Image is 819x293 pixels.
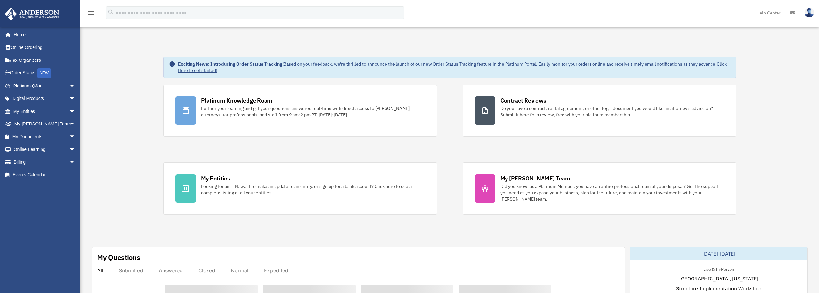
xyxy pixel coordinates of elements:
span: Structure Implementation Workshop [676,285,761,292]
div: My Questions [97,252,140,262]
span: arrow_drop_down [69,118,82,131]
div: Closed [198,267,215,274]
i: search [107,9,115,16]
div: [DATE]-[DATE] [630,247,807,260]
strong: Exciting News: Introducing Order Status Tracking! [178,61,284,67]
i: menu [87,9,95,17]
span: arrow_drop_down [69,92,82,105]
div: Contract Reviews [500,96,546,105]
a: My [PERSON_NAME] Teamarrow_drop_down [5,118,85,131]
span: arrow_drop_down [69,105,82,118]
span: arrow_drop_down [69,130,82,143]
span: arrow_drop_down [69,143,82,156]
a: Online Learningarrow_drop_down [5,143,85,156]
a: menu [87,11,95,17]
a: My [PERSON_NAME] Team Did you know, as a Platinum Member, you have an entire professional team at... [463,162,736,215]
a: Online Ordering [5,41,85,54]
div: Did you know, as a Platinum Member, you have an entire professional team at your disposal? Get th... [500,183,724,202]
div: Do you have a contract, rental agreement, or other legal document you would like an attorney's ad... [500,105,724,118]
div: Based on your feedback, we're thrilled to announce the launch of our new Order Status Tracking fe... [178,61,731,74]
div: Live & In-Person [698,265,739,272]
div: Normal [231,267,248,274]
div: Submitted [119,267,143,274]
a: Billingarrow_drop_down [5,156,85,169]
div: Looking for an EIN, want to make an update to an entity, or sign up for a bank account? Click her... [201,183,425,196]
img: User Pic [805,8,814,17]
span: arrow_drop_down [69,156,82,169]
a: Order StatusNEW [5,67,85,80]
a: Contract Reviews Do you have a contract, rental agreement, or other legal document you would like... [463,85,736,137]
div: Further your learning and get your questions answered real-time with direct access to [PERSON_NAM... [201,105,425,118]
a: Platinum Knowledge Room Further your learning and get your questions answered real-time with dire... [163,85,437,137]
div: All [97,267,103,274]
img: Anderson Advisors Platinum Portal [3,8,61,20]
a: My Documentsarrow_drop_down [5,130,85,143]
div: My Entities [201,174,230,182]
span: [GEOGRAPHIC_DATA], [US_STATE] [679,275,758,282]
a: Events Calendar [5,169,85,181]
div: Platinum Knowledge Room [201,96,273,105]
div: NEW [37,68,51,78]
a: Digital Productsarrow_drop_down [5,92,85,105]
a: Tax Organizers [5,54,85,67]
div: My [PERSON_NAME] Team [500,174,570,182]
span: arrow_drop_down [69,79,82,93]
a: My Entitiesarrow_drop_down [5,105,85,118]
a: Platinum Q&Aarrow_drop_down [5,79,85,92]
a: Click Here to get started! [178,61,727,73]
a: Home [5,28,82,41]
div: Expedited [264,267,288,274]
a: My Entities Looking for an EIN, want to make an update to an entity, or sign up for a bank accoun... [163,162,437,215]
div: Answered [159,267,183,274]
